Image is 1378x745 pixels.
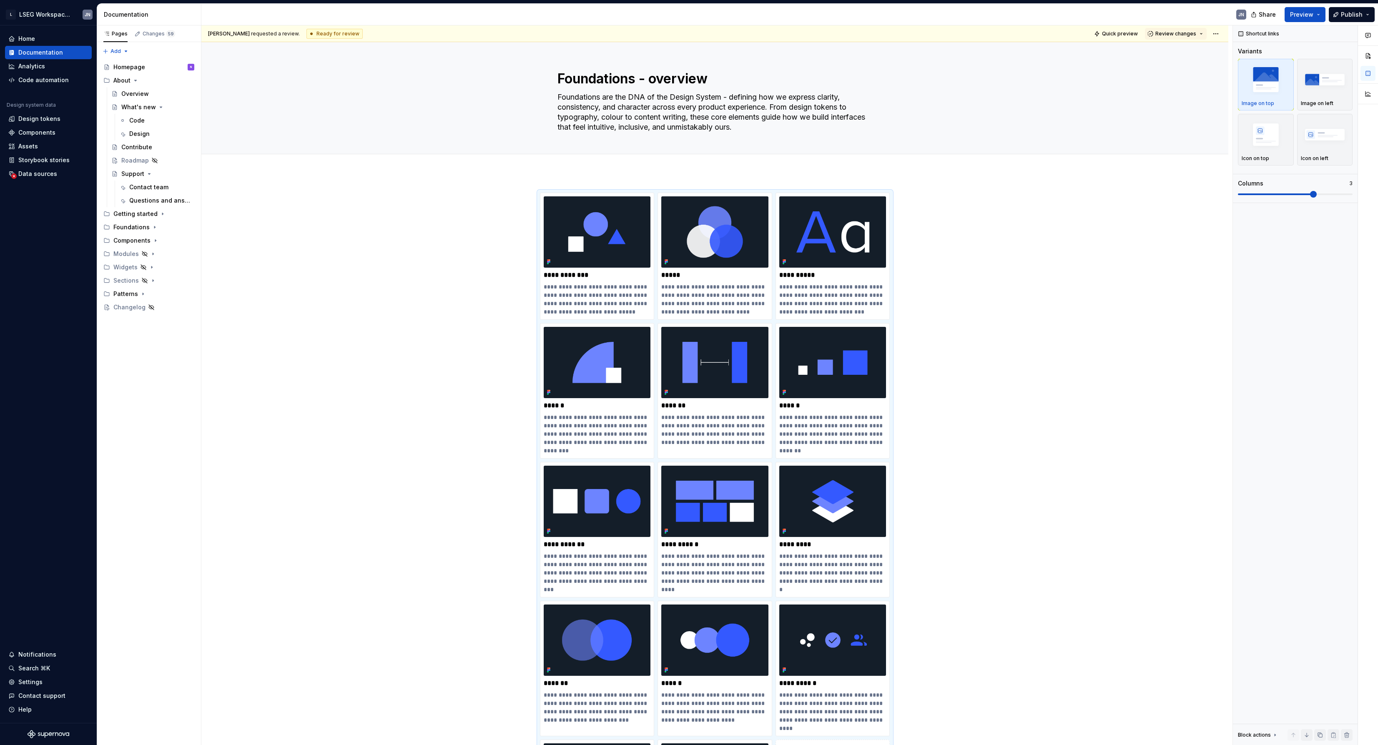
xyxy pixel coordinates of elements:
[116,194,198,207] a: Questions and answers
[1341,10,1363,19] span: Publish
[18,35,35,43] div: Home
[113,290,138,298] div: Patterns
[100,74,198,87] div: About
[129,116,145,125] div: Code
[1301,100,1333,107] p: Image on left
[113,223,150,231] div: Foundations
[18,156,70,164] div: Storybook stories
[5,60,92,73] a: Analytics
[113,63,145,71] div: Homepage
[100,207,198,221] div: Getting started
[5,689,92,702] button: Contact support
[1102,30,1138,37] span: Quick preview
[18,705,32,714] div: Help
[544,196,651,268] img: 35030ba5-adf7-495e-a729-8ad73a28fb3b.png
[143,30,175,37] div: Changes
[1285,7,1325,22] button: Preview
[5,167,92,181] a: Data sources
[1301,155,1328,162] p: Icon on left
[108,154,198,167] a: Roadmap
[18,664,50,672] div: Search ⌘K
[100,301,198,314] a: Changelog
[5,153,92,167] a: Storybook stories
[661,605,768,676] img: 714b6af3-6e08-4194-b86d-c8e12f7f4f18.png
[5,73,92,87] a: Code automation
[100,221,198,234] div: Foundations
[5,675,92,689] a: Settings
[190,63,192,71] div: N
[116,181,198,194] a: Contact team
[116,127,198,140] a: Design
[18,692,65,700] div: Contact support
[113,303,146,311] div: Changelog
[100,234,198,247] div: Components
[18,678,43,686] div: Settings
[1259,10,1276,19] span: Share
[100,287,198,301] div: Patterns
[661,196,768,268] img: a5f712f1-3c26-4521-b417-1abc6225c92b.png
[544,327,651,398] img: fd9c5194-b33c-4cc2-b706-bb2e5b59d775.png
[129,196,193,205] div: Questions and answers
[779,466,886,537] img: 220805f4-3d94-445b-afc5-da9f815a3322.png
[1238,179,1263,188] div: Columns
[108,140,198,154] a: Contribute
[5,46,92,59] a: Documentation
[208,30,300,37] span: requested a review.
[1301,119,1349,150] img: placeholder
[1329,7,1375,22] button: Publish
[116,114,198,127] a: Code
[1290,10,1313,19] span: Preview
[18,170,57,178] div: Data sources
[5,126,92,139] a: Components
[18,142,38,151] div: Assets
[1247,7,1281,22] button: Share
[556,69,871,89] textarea: Foundations - overview
[5,703,92,716] button: Help
[2,5,95,23] button: LLSEG Workspace Design SystemJN
[100,261,198,274] div: Widgets
[5,140,92,153] a: Assets
[1238,11,1244,18] div: JN
[306,29,363,39] div: Ready for review
[7,102,56,108] div: Design system data
[166,30,175,37] span: 59
[779,327,886,398] img: 87aa087c-fc1f-4bcd-b018-364dad6f1773.png
[1349,180,1353,187] p: 3
[108,100,198,114] a: What's new
[110,48,121,55] span: Add
[129,130,150,138] div: Design
[1145,28,1207,40] button: Review changes
[85,11,90,18] div: JN
[103,30,128,37] div: Pages
[1297,114,1353,166] button: placeholderIcon on left
[5,648,92,661] button: Notifications
[108,167,198,181] a: Support
[1238,732,1271,738] div: Block actions
[113,250,139,258] div: Modules
[5,662,92,675] button: Search ⌘K
[121,90,149,98] div: Overview
[1242,64,1290,95] img: placeholder
[121,170,144,178] div: Support
[1155,30,1196,37] span: Review changes
[113,76,131,85] div: About
[100,247,198,261] div: Modules
[544,466,651,537] img: 731f732e-94e4-4fb0-b61b-1a9c748cfdc1.png
[108,87,198,100] a: Overview
[18,115,60,123] div: Design tokens
[556,90,871,134] textarea: Foundations are the DNA of the Design System - defining how we express clarity, consistency, and ...
[113,263,138,271] div: Widgets
[113,276,139,285] div: Sections
[100,60,198,74] a: HomepageN
[100,274,198,287] div: Sections
[1301,64,1349,95] img: placeholder
[121,103,156,111] div: What's new
[104,10,198,19] div: Documentation
[5,112,92,125] a: Design tokens
[661,466,768,537] img: 4b304222-a566-44fd-82d7-fb80d60032e7.png
[6,10,16,20] div: L
[1297,59,1353,110] button: placeholderImage on left
[129,183,168,191] div: Contact team
[121,143,152,151] div: Contribute
[208,30,250,37] span: [PERSON_NAME]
